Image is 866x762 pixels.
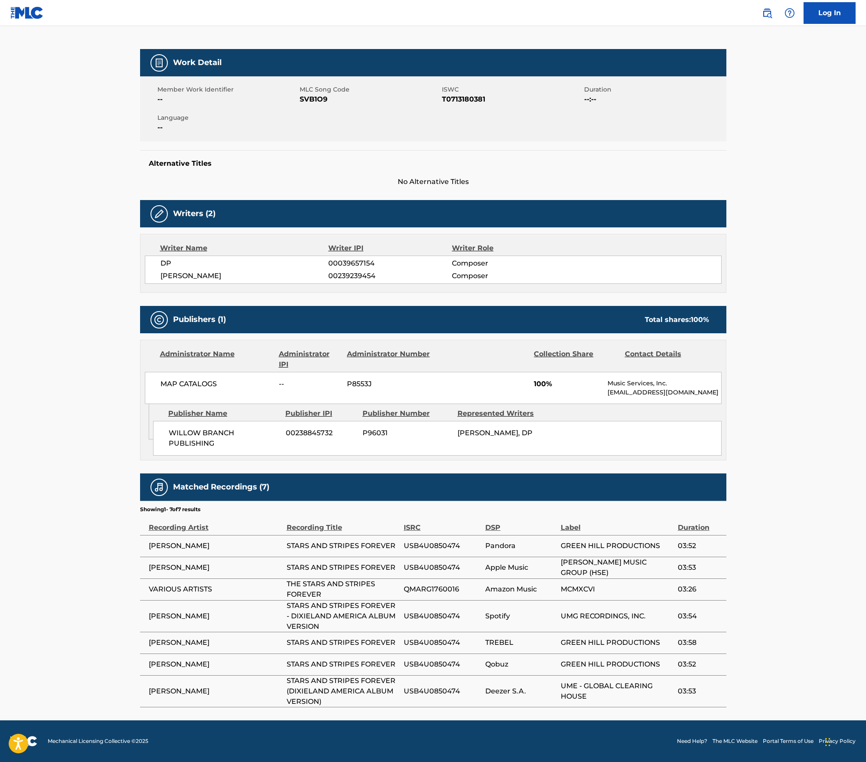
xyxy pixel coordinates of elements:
span: QMARG1760016 [404,584,481,594]
span: -- [157,94,297,105]
a: Need Help? [677,737,707,745]
span: Mechanical Licensing Collective © 2025 [48,737,148,745]
span: [PERSON_NAME] MUSIC GROUP (HSE) [561,557,673,578]
div: ISRC [404,513,481,533]
span: UME - GLOBAL CLEARING HOUSE [561,681,673,702]
span: USB4U0850474 [404,562,481,573]
span: [PERSON_NAME] [149,562,282,573]
span: USB4U0850474 [404,686,481,696]
span: No Alternative Titles [140,177,726,187]
span: [PERSON_NAME] [149,686,282,696]
h5: Publishers (1) [173,315,226,325]
span: Composer [452,258,564,269]
h5: Writers (2) [173,209,216,219]
span: 03:52 [678,659,722,670]
span: GREEN HILL PRODUCTIONS [561,637,673,648]
span: VARIOUS ARTISTS [149,584,282,594]
div: Total shares: [645,315,709,325]
a: The MLC Website [712,737,758,745]
span: Composer [452,271,564,281]
span: STARS AND STRIPES FOREVER - DIXIELAND AMERICA ALBUM VERSION [287,601,399,632]
div: Duration [678,513,722,533]
span: -- [157,122,297,133]
span: MCMXCVI [561,584,673,594]
span: Duration [584,85,724,94]
p: Showing 1 - 7 of 7 results [140,506,200,513]
span: [PERSON_NAME] [160,271,329,281]
p: Music Services, Inc. [608,379,721,388]
div: Administrator Name [160,349,272,370]
iframe: Chat Widget [823,720,866,762]
span: GREEN HILL PRODUCTIONS [561,659,673,670]
span: STARS AND STRIPES FOREVER [287,637,399,648]
div: Publisher IPI [285,408,356,419]
img: logo [10,736,37,746]
span: Deezer S.A. [485,686,556,696]
span: Member Work Identifier [157,85,297,94]
p: [EMAIL_ADDRESS][DOMAIN_NAME] [608,388,721,397]
div: Administrator Number [347,349,431,370]
span: -- [279,379,340,389]
div: Collection Share [534,349,618,370]
span: USB4U0850474 [404,637,481,648]
span: [PERSON_NAME] [149,611,282,621]
img: Matched Recordings [154,482,164,493]
span: STARS AND STRIPES FOREVER [287,541,399,551]
div: Writer Role [452,243,564,253]
span: 100% [534,379,601,389]
span: STARS AND STRIPES FOREVER [287,659,399,670]
img: help [784,8,795,18]
span: MLC Song Code [300,85,440,94]
span: ISWC [442,85,582,94]
span: 03:26 [678,584,722,594]
span: Pandora [485,541,556,551]
div: Writer IPI [328,243,452,253]
span: STARS AND STRIPES FOREVER (DIXIELAND AMERICA ALBUM VERSION) [287,676,399,707]
img: MLC Logo [10,7,44,19]
span: THE STARS AND STRIPES FOREVER [287,579,399,600]
span: 03:53 [678,562,722,573]
span: T0713180381 [442,94,582,105]
span: 03:58 [678,637,722,648]
span: 00039657154 [328,258,451,269]
span: MAP CATALOGS [160,379,273,389]
span: 00239239454 [328,271,451,281]
span: Qobuz [485,659,556,670]
span: --:-- [584,94,724,105]
span: UMG RECORDINGS, INC. [561,611,673,621]
div: DSP [485,513,556,533]
div: Help [781,4,798,22]
div: Recording Title [287,513,399,533]
span: USB4U0850474 [404,541,481,551]
span: Amazon Music [485,584,556,594]
div: Publisher Name [168,408,279,419]
span: STARS AND STRIPES FOREVER [287,562,399,573]
div: Contact Details [625,349,709,370]
div: Publisher Number [363,408,451,419]
span: Apple Music [485,562,556,573]
div: Label [561,513,673,533]
span: 100 % [691,315,709,324]
span: 03:54 [678,611,722,621]
img: Publishers [154,315,164,325]
span: Language [157,113,297,122]
span: [PERSON_NAME], DP [458,429,533,437]
span: GREEN HILL PRODUCTIONS [561,541,673,551]
span: P96031 [363,428,451,438]
h5: Alternative Titles [149,159,718,168]
span: DP [160,258,329,269]
span: [PERSON_NAME] [149,637,282,648]
div: Drag [825,729,830,755]
span: WILLOW BRANCH PUBLISHING [169,428,279,449]
div: Recording Artist [149,513,282,533]
img: search [762,8,772,18]
span: USB4U0850474 [404,611,481,621]
span: TREBEL [485,637,556,648]
img: Writers [154,209,164,219]
div: Administrator IPI [279,349,340,370]
span: P8553J [347,379,431,389]
a: Portal Terms of Use [763,737,814,745]
span: 03:52 [678,541,722,551]
span: [PERSON_NAME] [149,541,282,551]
